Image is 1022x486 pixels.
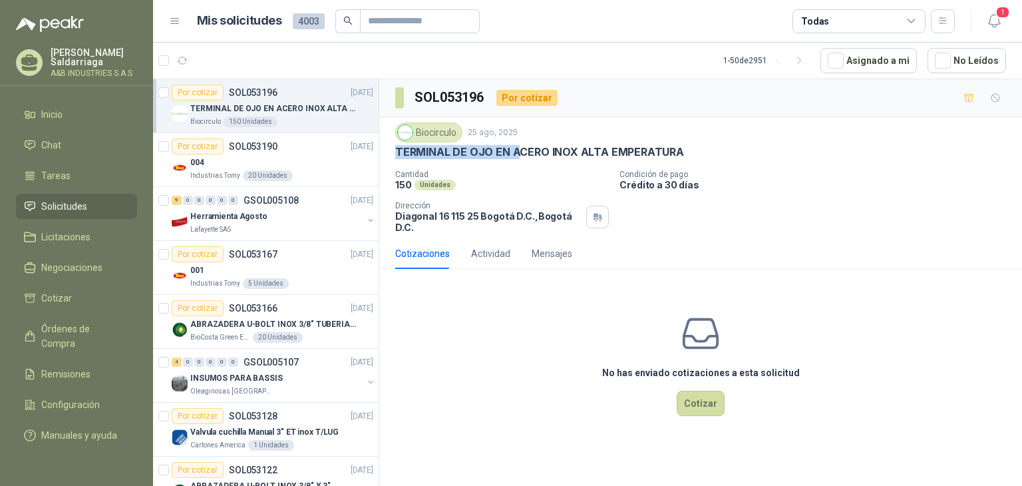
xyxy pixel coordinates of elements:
span: Licitaciones [41,230,90,244]
div: 150 Unidades [224,117,277,127]
div: 9 [172,196,182,205]
span: search [343,16,353,25]
p: Lafayette SAS [190,224,231,235]
a: Por cotizarSOL053190[DATE] Company Logo004Industrias Tomy20 Unidades [153,133,379,187]
a: Inicio [16,102,137,127]
p: [PERSON_NAME] Saldarriaga [51,48,137,67]
p: INSUMOS PARA BASSIS [190,372,283,385]
p: Herramienta Agosto [190,210,267,223]
button: No Leídos [928,48,1006,73]
h3: No has enviado cotizaciones a esta solicitud [602,365,800,380]
div: 0 [228,358,238,367]
a: Chat [16,132,137,158]
p: A&B INDUSTRIES S.A.S [51,69,137,77]
p: 004 [190,156,204,169]
p: 25 ago, 2025 [468,126,518,139]
p: SOL053196 [229,88,277,97]
a: Tareas [16,163,137,188]
div: 20 Unidades [253,332,303,343]
a: Configuración [16,392,137,417]
span: 4003 [293,13,325,29]
a: Por cotizarSOL053196[DATE] Company LogoTERMINAL DE OJO EN ACERO INOX ALTA EMPERATURABiocirculo150... [153,79,379,133]
div: Todas [801,14,829,29]
p: [DATE] [351,302,373,315]
div: 5 Unidades [243,278,289,289]
div: 0 [206,196,216,205]
span: Remisiones [41,367,90,381]
h1: Mis solicitudes [197,11,282,31]
p: SOL053166 [229,304,277,313]
p: SOL053122 [229,465,277,475]
p: Industrias Tomy [190,170,240,181]
div: 1 - 50 de 2951 [723,50,810,71]
a: Órdenes de Compra [16,316,137,356]
div: Por cotizar [496,90,558,106]
p: [DATE] [351,194,373,207]
p: TERMINAL DE OJO EN ACERO INOX ALTA EMPERATURA [190,103,356,115]
span: Solicitudes [41,199,87,214]
div: 4 [172,358,182,367]
p: [DATE] [351,464,373,477]
div: Biocirculo [395,122,462,142]
div: Mensajes [532,246,572,261]
p: Valvula cuchilla Manual 3" ET inox T/LUG [190,426,339,439]
p: Dirección [395,201,581,210]
div: 0 [217,196,227,205]
img: Logo peakr [16,16,84,32]
a: Solicitudes [16,194,137,219]
div: 0 [194,358,204,367]
span: Negociaciones [41,260,102,275]
img: Company Logo [398,125,413,140]
p: TERMINAL DE OJO EN ACERO INOX ALTA EMPERATURA [395,145,684,159]
div: 0 [183,196,193,205]
a: Licitaciones [16,224,137,250]
div: Por cotizar [172,246,224,262]
div: Actividad [471,246,510,261]
p: BioCosta Green Energy S.A.S [190,332,250,343]
p: [DATE] [351,410,373,423]
button: Asignado a mi [820,48,917,73]
img: Company Logo [172,375,188,391]
div: Por cotizar [172,462,224,478]
p: Diagonal 16 115 25 Bogotá D.C. , Bogotá D.C. [395,210,581,233]
p: [DATE] [351,87,373,99]
span: 1 [995,6,1010,19]
img: Company Logo [172,322,188,338]
p: Oleaginosas [GEOGRAPHIC_DATA][PERSON_NAME] [190,386,274,397]
span: Órdenes de Compra [41,322,124,351]
a: Manuales y ayuda [16,423,137,448]
h3: SOL053196 [415,87,486,108]
p: Biocirculo [190,117,221,127]
span: Chat [41,138,61,152]
div: 1 Unidades [248,440,294,451]
div: Por cotizar [172,138,224,154]
p: Cantidad [395,170,609,179]
span: Cotizar [41,291,72,306]
div: Unidades [415,180,456,190]
a: Por cotizarSOL053128[DATE] Company LogoValvula cuchilla Manual 3" ET inox T/LUGCartones America1 ... [153,403,379,457]
p: Crédito a 30 días [619,179,1017,190]
button: Cotizar [677,391,725,416]
p: 001 [190,264,204,277]
p: Condición de pago [619,170,1017,179]
span: Configuración [41,397,100,412]
a: Por cotizarSOL053166[DATE] Company LogoABRAZADERA U-BOLT INOX 3/8" TUBERIA 4"BioCosta Green Energ... [153,295,379,349]
div: 0 [194,196,204,205]
div: 0 [217,358,227,367]
a: 4 0 0 0 0 0 GSOL005107[DATE] Company LogoINSUMOS PARA BASSISOleaginosas [GEOGRAPHIC_DATA][PERSON_... [172,354,376,397]
p: SOL053190 [229,142,277,151]
a: Cotizar [16,286,137,311]
img: Company Logo [172,106,188,122]
button: 1 [982,9,1006,33]
p: Industrias Tomy [190,278,240,289]
div: Por cotizar [172,300,224,316]
div: Por cotizar [172,408,224,424]
p: [DATE] [351,356,373,369]
a: Negociaciones [16,255,137,280]
p: Cartones America [190,440,246,451]
div: 0 [228,196,238,205]
p: [DATE] [351,248,373,261]
a: Remisiones [16,362,137,387]
p: 150 [395,179,412,190]
span: Manuales y ayuda [41,428,117,443]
